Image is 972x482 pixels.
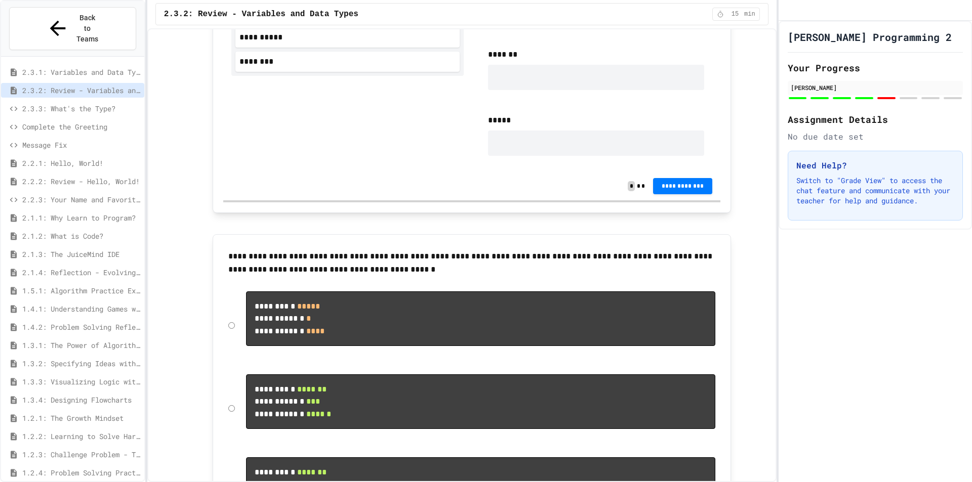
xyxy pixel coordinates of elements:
span: 2.3.2: Review - Variables and Data Types [22,85,140,96]
span: 2.1.2: What is Code? [22,231,140,241]
span: 1.5.1: Algorithm Practice Exercises [22,285,140,296]
span: 1.2.4: Problem Solving Practice [22,467,140,478]
span: Complete the Greeting [22,121,140,132]
p: Switch to "Grade View" to access the chat feature and communicate with your teacher for help and ... [796,176,954,206]
h2: Assignment Details [788,112,963,126]
span: min [744,10,755,18]
span: 1.2.1: The Growth Mindset [22,413,140,423]
span: 2.2.3: Your Name and Favorite Movie [22,194,140,205]
span: 1.4.2: Problem Solving Reflection [22,322,140,332]
span: 1.3.4: Designing Flowcharts [22,395,140,405]
div: [PERSON_NAME] [791,83,960,92]
span: 2.2.1: Hello, World! [22,158,140,168]
h2: Your Progress [788,61,963,75]
div: No due date set [788,130,963,143]
span: 2.2.2: Review - Hello, World! [22,176,140,187]
span: 1.3.3: Visualizing Logic with Flowcharts [22,376,140,387]
span: 1.2.2: Learning to Solve Hard Problems [22,431,140,442]
span: 2.1.1: Why Learn to Program? [22,212,140,223]
span: 2.3.1: Variables and Data Types [22,67,140,77]
span: 1.4.1: Understanding Games with Flowcharts [22,303,140,314]
span: 2.3.2: Review - Variables and Data Types [164,8,358,20]
h1: [PERSON_NAME] Programming 2 [788,30,952,44]
button: Back to Teams [9,7,136,50]
span: 2.3.3: What's the Type? [22,103,140,114]
span: 2.1.3: The JuiceMind IDE [22,249,140,259]
h3: Need Help? [796,159,954,171]
span: Message Fix [22,140,140,150]
span: Back to Teams [75,13,99,45]
span: 15 [727,10,743,18]
span: 1.2.3: Challenge Problem - The Bridge [22,449,140,460]
span: 1.3.2: Specifying Ideas with Pseudocode [22,358,140,369]
span: 2.1.4: Reflection - Evolving Technology [22,267,140,278]
span: 1.3.1: The Power of Algorithms [22,340,140,350]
